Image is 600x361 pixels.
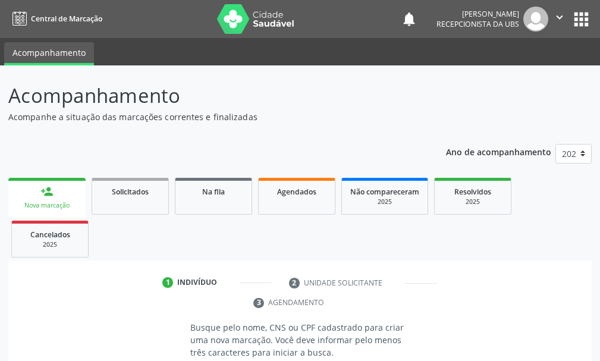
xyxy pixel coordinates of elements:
[277,187,316,197] span: Agendados
[8,81,417,111] p: Acompanhamento
[112,187,149,197] span: Solicitados
[162,277,173,288] div: 1
[401,11,417,27] button: notifications
[31,14,102,24] span: Central de Marcação
[177,277,217,288] div: Indivíduo
[523,7,548,32] img: img
[571,9,592,30] button: apps
[350,187,419,197] span: Não compareceram
[446,144,551,159] p: Ano de acompanhamento
[4,42,94,65] a: Acompanhamento
[436,19,519,29] span: Recepcionista da UBS
[8,9,102,29] a: Central de Marcação
[8,111,417,123] p: Acompanhe a situação das marcações correntes e finalizadas
[17,201,77,210] div: Nova marcação
[20,240,80,249] div: 2025
[454,187,491,197] span: Resolvidos
[202,187,225,197] span: Na fila
[548,7,571,32] button: 
[443,197,502,206] div: 2025
[350,197,419,206] div: 2025
[30,230,70,240] span: Cancelados
[553,11,566,24] i: 
[436,9,519,19] div: [PERSON_NAME]
[40,185,54,198] div: person_add
[190,321,410,359] p: Busque pelo nome, CNS ou CPF cadastrado para criar uma nova marcação. Você deve informar pelo men...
